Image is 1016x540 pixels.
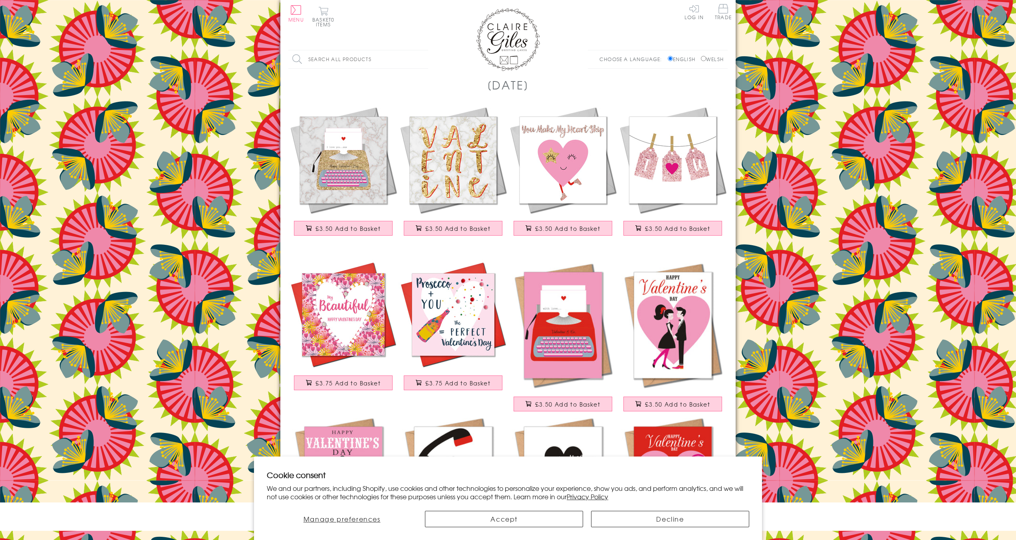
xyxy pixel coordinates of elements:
[267,484,749,501] p: We and our partners, including Shopify, use cookies and other technologies to personalize your ex...
[623,397,722,411] button: £3.50 Add to Basket
[508,105,618,244] a: Valentine's Day Card, Love Heart, You Make My Heart Skip £3.50 Add to Basket
[508,260,618,398] a: Valentine's Day Card, Typewriter, With Love £3.50 Add to Basket
[425,379,490,387] span: £3.75 Add to Basket
[316,379,381,387] span: £3.75 Add to Basket
[294,221,393,236] button: £3.50 Add to Basket
[715,4,732,21] a: Trade
[398,105,508,244] a: Valentine's Day Card, Marble background, Valentine £3.50 Add to Basket
[685,4,704,20] a: Log In
[288,5,304,22] button: Menu
[487,77,529,93] h1: [DATE]
[618,105,728,215] img: Valentine's Day Card, Pegs - Love You, I 'Heart' You
[618,105,728,244] a: Valentine's Day Card, Pegs - Love You, I 'Heart' You £3.50 Add to Basket
[618,260,728,390] img: Valentine's Day Card, Pink Heart, Happy Valentine's Day
[645,400,710,408] span: £3.50 Add to Basket
[701,56,724,63] label: Welsh
[288,260,398,369] img: Valentine's Day Card, Heart Pattern, Embellished with colourful pompoms
[535,400,600,408] span: £3.50 Add to Basket
[476,8,540,71] img: Claire Giles Greetings Cards
[312,6,334,27] button: Basket0 items
[288,105,398,244] a: Valentine's Day Card, Typewriter, I love you £3.50 Add to Basket
[514,221,613,236] button: £3.50 Add to Basket
[668,56,699,63] label: English
[715,4,732,20] span: Trade
[294,375,393,390] button: £3.75 Add to Basket
[398,260,508,398] a: Valentine's Day Card, Fizz, Prosecco, Embellished with colourful pompoms £3.75 Add to Basket
[508,260,618,390] img: Valentine's Day Card, Typewriter, With Love
[398,105,508,215] img: Valentine's Day Card, Marble background, Valentine
[398,260,508,369] img: Valentine's Day Card, Fizz, Prosecco, Embellished with colourful pompoms
[514,397,613,411] button: £3.50 Add to Basket
[420,50,428,68] input: Search
[288,16,304,23] span: Menu
[288,50,428,68] input: Search all products
[508,105,618,215] img: Valentine's Day Card, Love Heart, You Make My Heart Skip
[567,492,608,501] a: Privacy Policy
[404,375,503,390] button: £3.75 Add to Basket
[404,221,503,236] button: £3.50 Add to Basket
[267,511,417,527] button: Manage preferences
[316,16,334,28] span: 0 items
[701,56,706,61] input: Welsh
[591,511,749,527] button: Decline
[425,511,583,527] button: Accept
[645,224,710,232] span: £3.50 Add to Basket
[316,224,381,232] span: £3.50 Add to Basket
[288,105,398,215] img: Valentine's Day Card, Typewriter, I love you
[425,224,490,232] span: £3.50 Add to Basket
[267,469,749,480] h2: Cookie consent
[304,514,381,524] span: Manage preferences
[618,260,728,398] a: Valentine's Day Card, Pink Heart, Happy Valentine's Day £3.50 Add to Basket
[535,224,600,232] span: £3.50 Add to Basket
[288,260,398,398] a: Valentine's Day Card, Heart Pattern, Embellished with colourful pompoms £3.75 Add to Basket
[623,221,722,236] button: £3.50 Add to Basket
[599,56,666,63] p: Choose a language:
[668,56,673,61] input: English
